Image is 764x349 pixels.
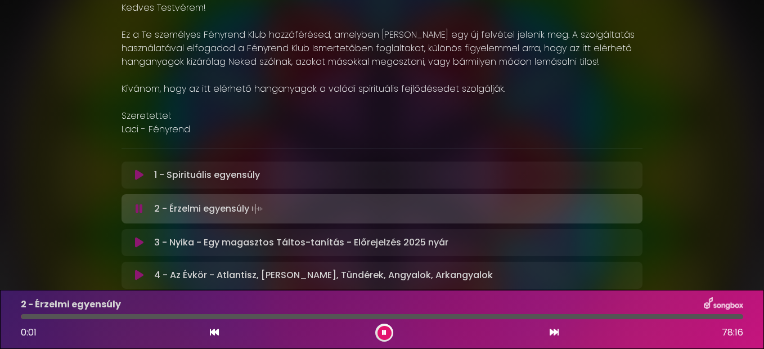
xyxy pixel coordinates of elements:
[154,201,265,217] p: 2 - Érzelmi egyensúly
[122,1,642,136] p: Kedves Testvérem! Ez a Te személyes Fényrend Klub hozzáférésed, amelyben [PERSON_NAME] egy új fel...
[704,297,743,312] img: songbox-logo-white.png
[154,236,448,249] p: 3 - Nyika - Egy magasztos Táltos-tanítás - Előrejelzés 2025 nyár
[154,168,260,182] p: 1 - Spirituális egyensúly
[21,298,121,311] p: 2 - Érzelmi egyensúly
[154,269,493,282] p: 4 - Az Évkör - Atlantisz, [PERSON_NAME], Tündérek, Angyalok, Arkangyalok
[21,326,37,339] span: 0:01
[722,326,743,339] span: 78:16
[249,201,265,217] img: waveform4.gif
